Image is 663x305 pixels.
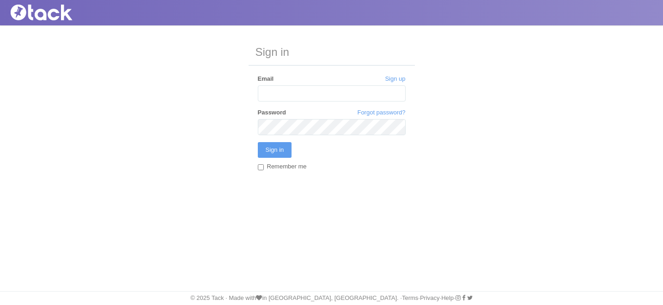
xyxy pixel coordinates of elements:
[385,75,405,83] a: Sign up
[357,108,405,117] a: Forgot password?
[258,108,286,117] label: Password
[7,5,99,20] img: Tack
[258,164,264,170] input: Remember me
[258,142,292,158] input: Sign in
[402,294,418,301] a: Terms
[249,39,415,66] h3: Sign in
[258,162,307,172] label: Remember me
[2,294,661,302] div: © 2025 Tack · Made with in [GEOGRAPHIC_DATA], [GEOGRAPHIC_DATA]. · · · ·
[420,294,440,301] a: Privacy
[441,294,454,301] a: Help
[258,75,274,83] label: Email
